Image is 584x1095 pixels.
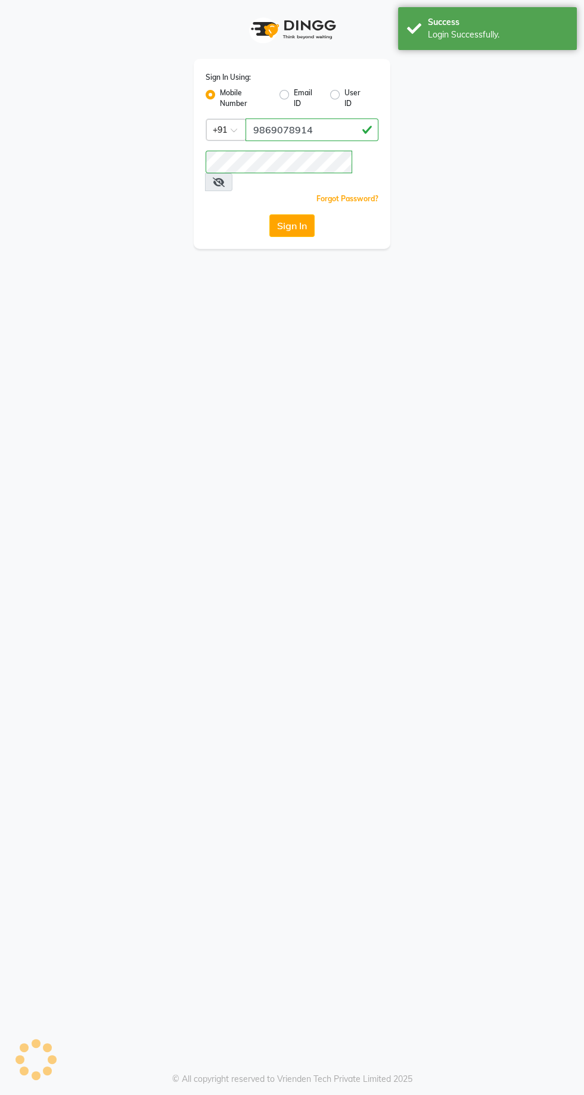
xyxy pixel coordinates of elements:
a: Forgot Password? [316,194,378,203]
div: Success [428,16,568,29]
label: Email ID [294,88,321,109]
div: Login Successfully. [428,29,568,41]
label: Sign In Using: [206,72,251,83]
input: Username [246,118,378,141]
label: User ID [344,88,369,109]
input: Username [206,151,352,173]
label: Mobile Number [220,88,270,109]
button: Sign In [269,214,315,237]
img: logo1.svg [244,12,340,47]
